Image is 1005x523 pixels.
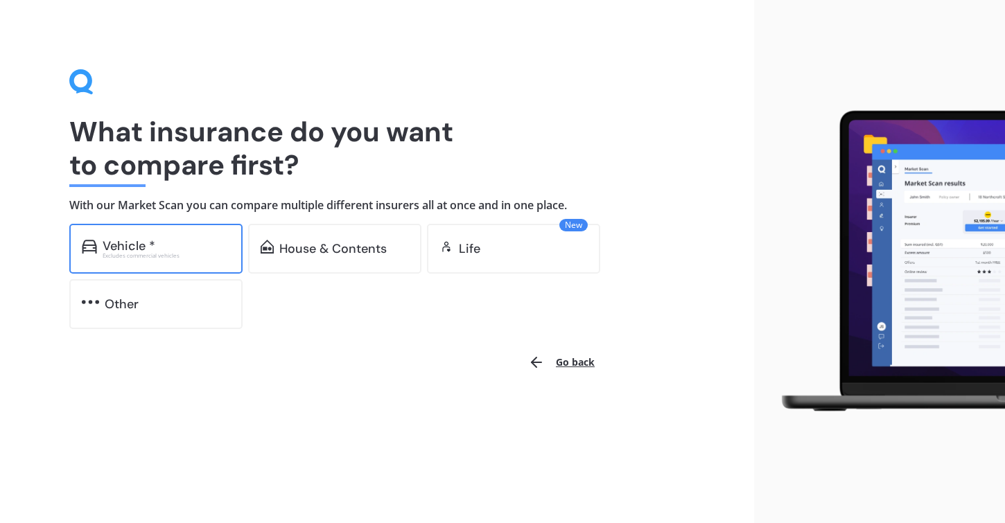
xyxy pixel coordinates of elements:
[559,219,588,231] span: New
[69,115,685,181] h1: What insurance do you want to compare first?
[261,240,274,254] img: home-and-contents.b802091223b8502ef2dd.svg
[69,198,685,213] h4: With our Market Scan you can compare multiple different insurers all at once and in one place.
[439,240,453,254] img: life.f720d6a2d7cdcd3ad642.svg
[82,240,97,254] img: car.f15378c7a67c060ca3f3.svg
[103,239,155,253] div: Vehicle *
[103,253,230,258] div: Excludes commercial vehicles
[82,295,99,309] img: other.81dba5aafe580aa69f38.svg
[520,346,603,379] button: Go back
[459,242,480,256] div: Life
[105,297,139,311] div: Other
[279,242,387,256] div: House & Contents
